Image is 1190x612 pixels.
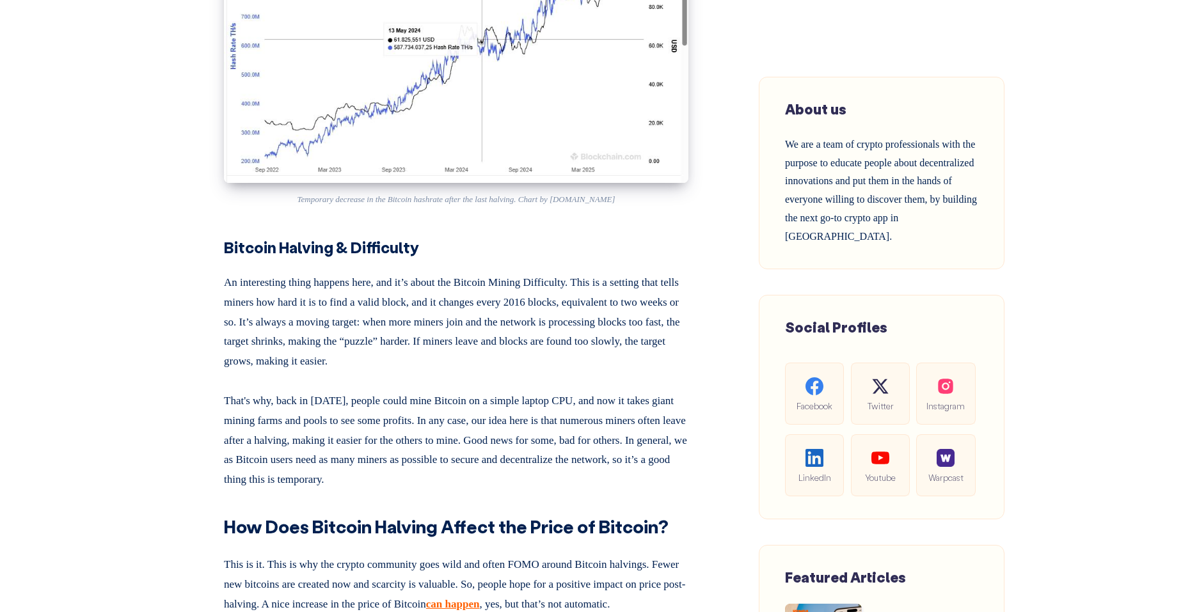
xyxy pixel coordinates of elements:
img: social-linkedin.be646fe421ccab3a2ad91cb58bdc9694.svg [805,449,823,467]
p: An interesting thing happens here, and it’s about the Bitcoin Mining Difficulty. This is a settin... [224,268,688,371]
a: Warpcast [916,434,975,496]
span: Social Profiles [785,318,887,336]
span: Facebook [795,398,834,413]
img: social-warpcast.e8a23a7ed3178af0345123c41633f860.png [937,449,955,467]
p: That's why, back in [DATE], people could mine Bitcoin on a simple laptop CPU, and now it takes gi... [224,386,688,489]
em: Temporary decrease in the Bitcoin hashrate after the last halving. Chart by [DOMAIN_NAME] [297,194,615,204]
a: Youtube [851,434,910,496]
a: can happen [426,598,480,610]
a: Instagram [916,363,975,425]
span: Warpcast [926,470,965,485]
img: social-youtube.99db9aba05279f803f3e7a4a838dfb6c.svg [871,449,889,467]
span: About us [785,100,846,118]
span: Twitter [861,398,900,413]
span: Featured Articles [785,568,906,586]
span: Youtube [861,470,900,485]
span: LinkedIn [795,470,834,485]
a: Twitter [851,363,910,425]
strong: How Does Bitcoin Halving Affect the Price of Bitcoin? [224,515,669,538]
strong: Bitcoin Halving & Difficulty [224,237,419,257]
span: Instagram [926,398,965,413]
a: LinkedIn [785,434,844,496]
span: We are a team of crypto professionals with the purpose to educate people about decentralized inno... [785,139,977,242]
a: Facebook [785,363,844,425]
